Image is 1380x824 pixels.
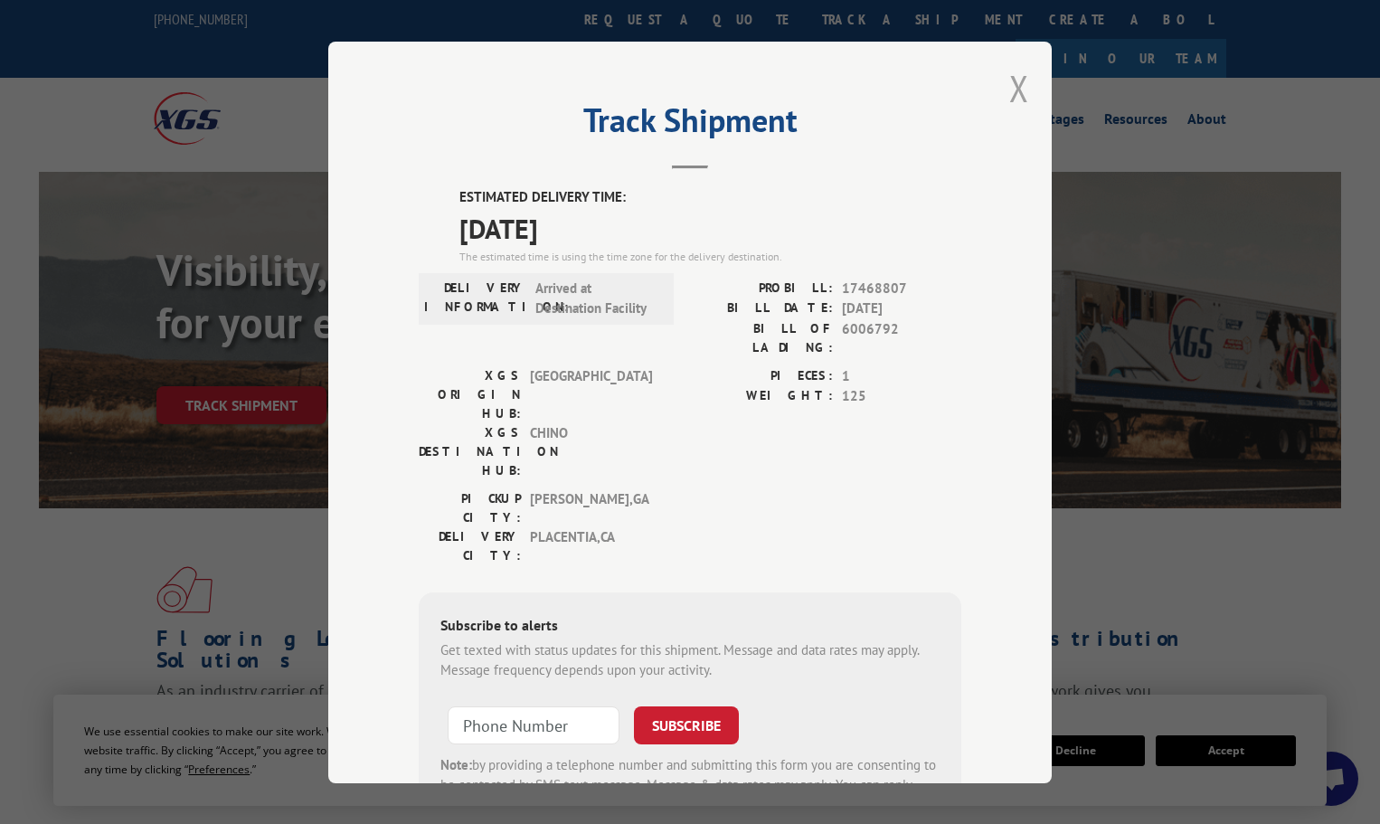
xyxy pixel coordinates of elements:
span: [GEOGRAPHIC_DATA] [530,365,652,422]
span: 17468807 [842,278,961,298]
button: Close modal [1009,64,1029,112]
div: Get texted with status updates for this shipment. Message and data rates may apply. Message frequ... [440,639,940,680]
span: CHINO [530,422,652,479]
label: DELIVERY CITY: [419,526,521,564]
div: The estimated time is using the time zone for the delivery destination. [459,248,961,264]
span: [DATE] [459,207,961,248]
span: 1 [842,365,961,386]
label: BILL DATE: [690,298,833,319]
label: XGS DESTINATION HUB: [419,422,521,479]
label: BILL OF LADING: [690,318,833,356]
div: Subscribe to alerts [440,613,940,639]
input: Phone Number [448,706,619,743]
div: by providing a telephone number and submitting this form you are consenting to be contacted by SM... [440,754,940,816]
span: 6006792 [842,318,961,356]
label: ESTIMATED DELIVERY TIME: [459,187,961,208]
span: Arrived at Destination Facility [535,278,657,318]
span: [DATE] [842,298,961,319]
label: PICKUP CITY: [419,488,521,526]
span: PLACENTIA , CA [530,526,652,564]
span: 125 [842,386,961,407]
label: PIECES: [690,365,833,386]
label: DELIVERY INFORMATION: [424,278,526,318]
span: [PERSON_NAME] , GA [530,488,652,526]
button: SUBSCRIBE [634,706,739,743]
label: PROBILL: [690,278,833,298]
label: WEIGHT: [690,386,833,407]
strong: Note: [440,755,472,772]
label: XGS ORIGIN HUB: [419,365,521,422]
h2: Track Shipment [419,108,961,142]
